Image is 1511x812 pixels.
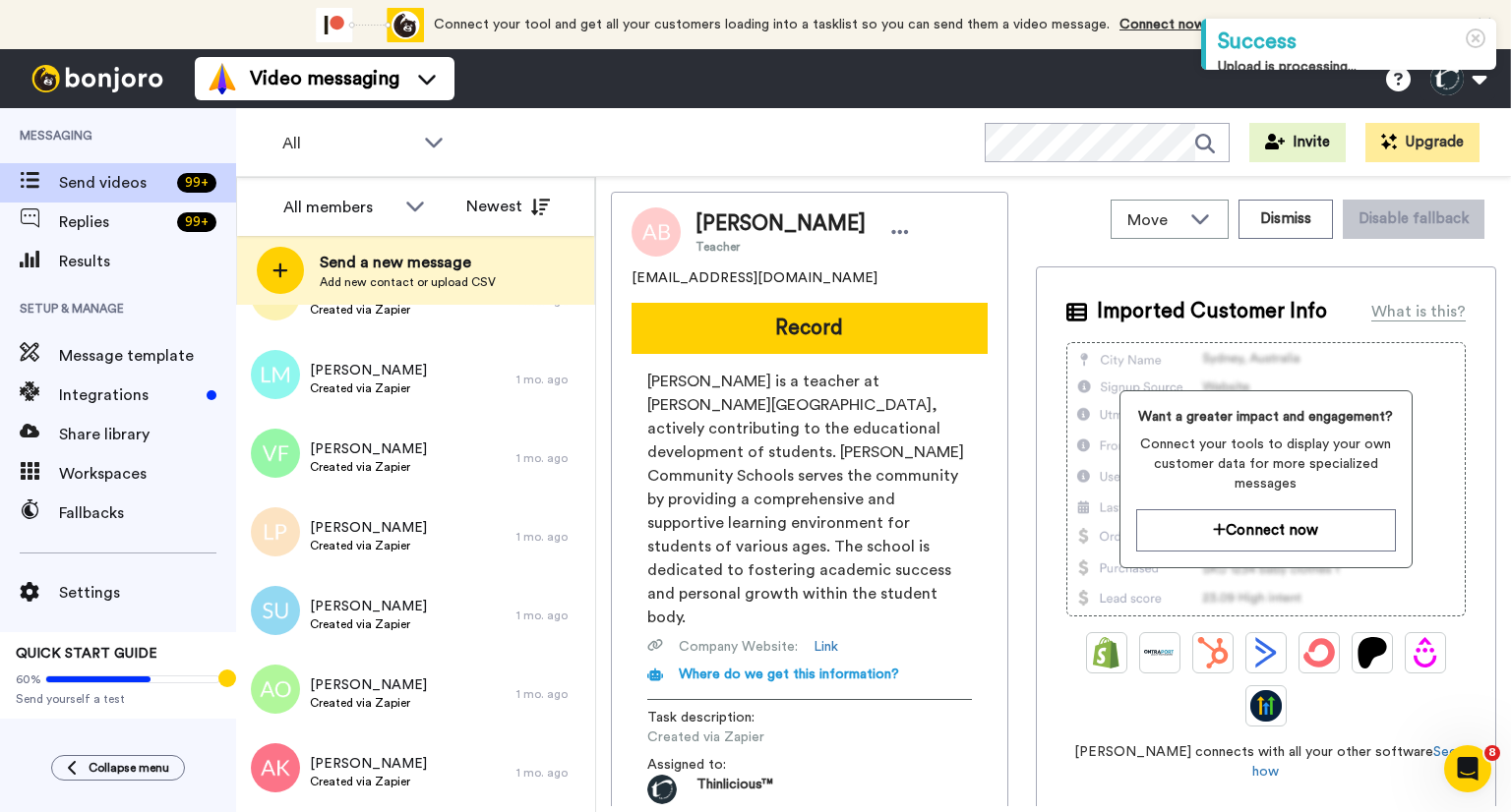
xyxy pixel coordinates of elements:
[51,755,185,781] button: Collapse menu
[516,608,585,623] div: 1 mo. ago
[1410,637,1441,668] img: Drip
[310,439,427,459] span: [PERSON_NAME]
[218,669,236,687] div: Tooltip anchor
[310,774,427,789] span: Created via Zapier
[59,462,236,486] span: Workspaces
[310,538,427,553] span: Created via Zapier
[310,616,427,632] span: Created via Zapier
[310,597,427,616] span: [PERSON_NAME]
[647,727,834,747] span: Created via Zapier
[1365,123,1480,162] button: Upgrade
[251,350,300,399] img: lm.png
[177,173,216,193] div: 99 +
[647,775,677,804] img: bb80d5e9-17cb-4b81-af92-26bbb465e57f-1699982490.jpg
[1136,407,1396,427] span: Want a greater impact and engagement?
[316,8,424,42] div: animation
[59,501,236,525] span: Fallbacks
[282,132,414,155] span: All
[1250,637,1282,668] img: ActiveCampaign
[320,274,496,290] span: Add new contact or upload CSV
[516,529,585,545] div: 1 mo. ago
[647,370,972,629] span: [PERSON_NAME] is a teacher at [PERSON_NAME][GEOGRAPHIC_DATA], actively contributing to the educat...
[59,171,169,195] span: Send videos
[1136,435,1396,493] span: Connect your tools to display your own customer data for more specialized messages
[452,187,565,226] button: Newest
[59,250,236,273] span: Results
[59,581,236,605] span: Settings
[695,239,866,255] span: Teacher
[1371,300,1466,323] div: What is this?
[1066,742,1466,782] span: [PERSON_NAME] connects with all your other software
[16,671,41,687] span: 60%
[632,268,877,288] span: [EMAIL_ADDRESS][DOMAIN_NAME]
[251,507,300,556] img: lp.png
[24,65,171,92] img: bj-logo-header-white.svg
[310,361,427,380] span: [PERSON_NAME]
[89,760,169,776] span: Collapse menu
[251,665,300,714] img: ao.png
[1218,57,1484,77] div: Upload is processing...
[1197,637,1229,668] img: Hubspot
[679,667,899,681] span: Where do we get this information?
[696,775,773,804] span: Thinlicious™
[251,429,300,478] img: vf.png
[516,450,585,466] div: 1 mo. ago
[177,212,216,232] div: 99 +
[16,691,220,707] span: Send yourself a test
[1136,509,1396,551] button: Connect now
[59,423,236,446] span: Share library
[310,302,427,318] span: Created via Zapier
[1484,745,1500,761] span: 8
[1144,637,1176,668] img: Ontraport
[1303,637,1335,668] img: ConvertKit
[647,708,785,727] span: Task description :
[59,383,199,407] span: Integrations
[1444,745,1491,792] iframe: Intercom live chat
[632,303,988,354] button: Record
[310,459,427,475] span: Created via Zapier
[310,695,427,711] span: Created via Zapier
[434,18,1110,31] span: Connect your tool and get all your customers loading into a tasklist so you can send them a video...
[1357,637,1388,668] img: Patreon
[320,251,496,274] span: Send a new message
[251,743,300,792] img: ak.png
[207,63,238,94] img: vm-color.svg
[1091,637,1122,668] img: Shopify
[695,209,866,239] span: [PERSON_NAME]
[1218,27,1484,57] div: Success
[310,675,427,695] span: [PERSON_NAME]
[16,647,157,661] span: QUICK START GUIDE
[1097,297,1327,326] span: Imported Customer Info
[310,518,427,538] span: [PERSON_NAME]
[283,196,395,219] div: All members
[516,686,585,702] div: 1 mo. ago
[516,765,585,781] div: 1 mo. ago
[251,586,300,635] img: su.png
[310,754,427,774] span: [PERSON_NAME]
[1250,690,1282,722] img: GoHighLevel
[1249,123,1346,162] button: Invite
[647,755,785,775] span: Assigned to:
[310,380,427,396] span: Created via Zapier
[59,344,236,368] span: Message template
[632,207,681,257] img: Image of Anne Buyze-Smith
[679,637,798,657] span: Company Website :
[1119,18,1205,31] a: Connect now
[250,65,399,92] span: Video messaging
[516,372,585,387] div: 1 mo. ago
[59,210,169,234] span: Replies
[814,637,838,657] a: Link
[1343,200,1484,239] button: Disable fallback
[1127,208,1180,232] span: Move
[1239,200,1333,239] button: Dismiss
